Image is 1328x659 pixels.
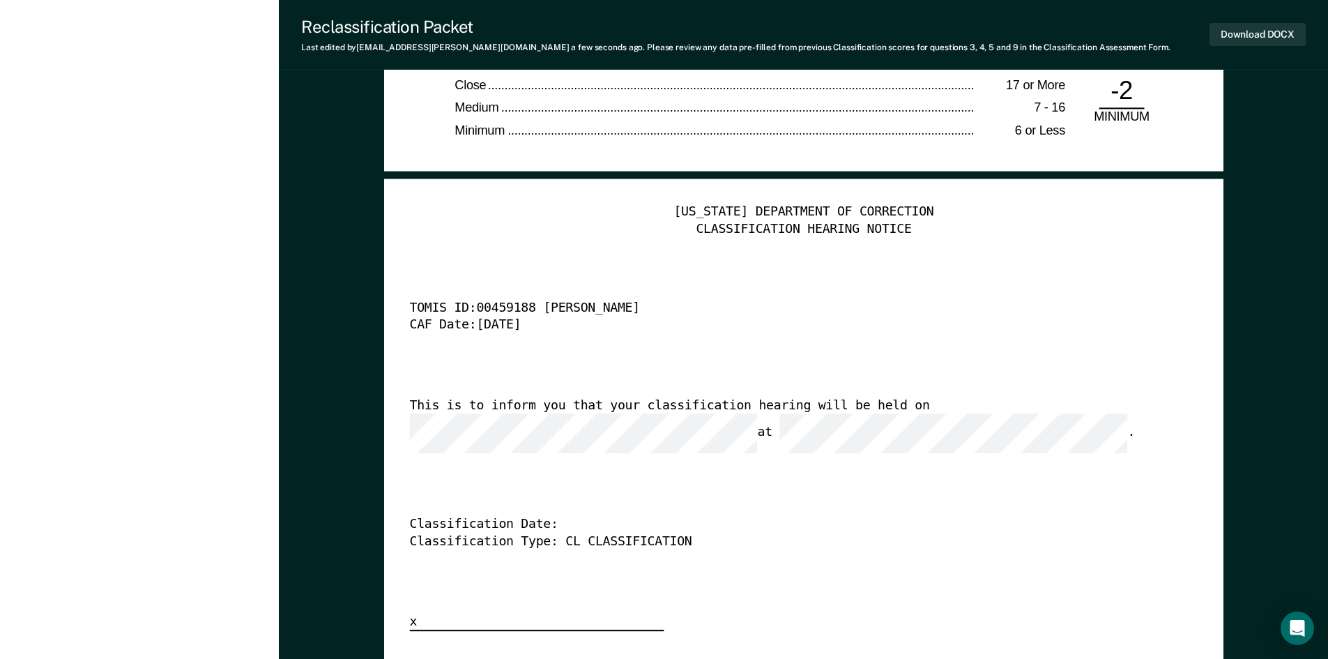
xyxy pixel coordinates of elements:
div: CLASSIFICATION HEARING NOTICE [409,221,1198,238]
span: Close [455,78,489,92]
div: This is to inform you that your classification hearing will be held on at . [409,397,1158,453]
button: Download DOCX [1209,23,1306,46]
div: Reclassification Packet [301,17,1170,37]
div: CAF Date: [DATE] [409,317,1158,334]
span: Medium [455,101,501,115]
div: 17 or More [975,78,1065,95]
div: -2 [1099,75,1144,109]
div: [US_STATE] DEPARTMENT OF CORRECTION [409,204,1198,221]
div: 7 - 16 [975,101,1065,118]
div: x [409,614,664,632]
div: MINIMUM [1087,109,1155,126]
div: TOMIS ID: 00459188 [PERSON_NAME] [409,301,1158,317]
div: Open Intercom Messenger [1281,612,1314,645]
span: a few seconds ago [571,43,643,52]
div: 6 or Less [975,123,1065,140]
div: Classification Date: [409,517,1158,533]
span: Minimum [455,123,507,137]
div: Last edited by [EMAIL_ADDRESS][PERSON_NAME][DOMAIN_NAME] . Please review any data pre-filled from... [301,43,1170,52]
div: Classification Type: CL CLASSIFICATION [409,533,1158,550]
